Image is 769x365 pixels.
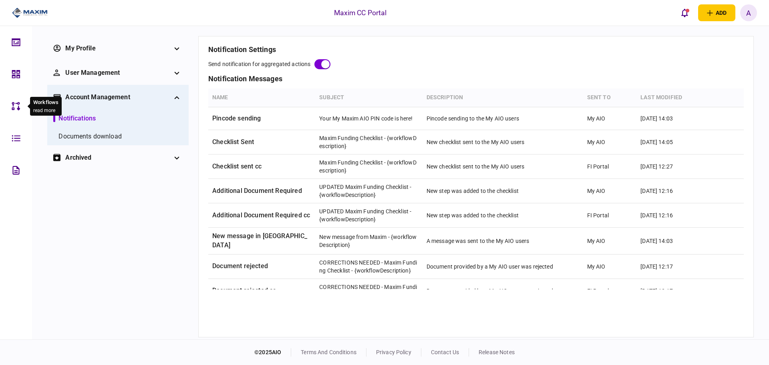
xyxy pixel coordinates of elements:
td: My AIO [583,130,637,154]
a: terms and conditions [301,349,356,355]
td: My AIO [583,107,637,130]
td: A message was sent to the My AIO users [423,228,583,255]
th: Name [208,88,315,107]
h3: notification messages [208,75,744,82]
button: open adding identity options [698,4,735,21]
td: My AIO [583,228,637,255]
div: Account management [65,92,171,102]
div: User management [65,68,171,78]
a: Documents download [53,132,121,141]
td: UPDATED Maxim Funding Checklist - {workflowDescription} [315,203,422,228]
td: Maxim Funding Checklist - {workflowDescription} [315,154,422,179]
td: Document rejected [208,255,315,279]
td: New message in [GEOGRAPHIC_DATA] [208,228,315,255]
a: notifications [53,114,96,123]
td: [DATE] 14:05 [636,130,690,154]
td: CORRECTIONS NEEDED - Maxim Funding Checklist - {workflowDescription} [315,255,422,279]
div: © 2025 AIO [254,348,291,357]
td: Your My Maxim AIO PIN code is here! [315,107,422,130]
td: New step was added to the checklist [423,203,583,228]
h3: notification settings [208,46,744,53]
td: [DATE] 12:16 [636,179,690,203]
td: New checklist sent to the My AIO users [423,154,583,179]
td: [DATE] 12:17 [636,255,690,279]
button: read more [33,108,55,113]
td: [DATE] 12:17 [636,279,690,303]
a: release notes [479,349,515,355]
td: Additional Document Required [208,179,315,203]
div: Maxim CC Portal [334,8,387,18]
a: privacy policy [376,349,411,355]
td: Pincode sending [208,107,315,130]
td: FI Portal [583,203,637,228]
td: FI Portal [583,279,637,303]
div: send notification for aggregated actions [208,60,310,68]
td: Document provided by a My AIO user was rejected [423,279,583,303]
td: Additional Document Required cc [208,203,315,228]
td: [DATE] 14:03 [636,107,690,130]
div: archived [65,153,171,162]
td: CORRECTIONS NEEDED - Maxim Funding Checklist - {workflowDescription} [315,279,422,303]
td: My AIO [583,255,637,279]
div: Documents download [58,132,121,141]
th: Description [423,88,583,107]
td: Document rejected cc [208,279,315,303]
img: client company logo [12,7,48,19]
td: Checklist Sent [208,130,315,154]
td: Document provided by a My AIO user was rejected [423,255,583,279]
th: sent to [583,88,637,107]
div: Workflows [33,98,58,106]
th: last modified [636,88,690,107]
td: [DATE] 12:27 [636,154,690,179]
td: FI Portal [583,154,637,179]
td: [DATE] 12:16 [636,203,690,228]
button: open notifications list [676,4,693,21]
td: UPDATED Maxim Funding Checklist - {workflowDescription} [315,179,422,203]
div: notifications [58,114,96,123]
td: Pincode sending to the My AIO users [423,107,583,130]
td: Maxim Funding Checklist - {workflowDescription} [315,130,422,154]
th: subject [315,88,422,107]
td: Checklist sent cc [208,154,315,179]
a: contact us [431,349,459,355]
td: My AIO [583,179,637,203]
button: A [740,4,757,21]
td: New checklist sent to the My AIO users [423,130,583,154]
div: My profile [65,44,171,53]
td: New message from Maxim - {workflowDescription} [315,228,422,255]
td: [DATE] 14:03 [636,228,690,255]
td: New step was added to the checklist [423,179,583,203]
